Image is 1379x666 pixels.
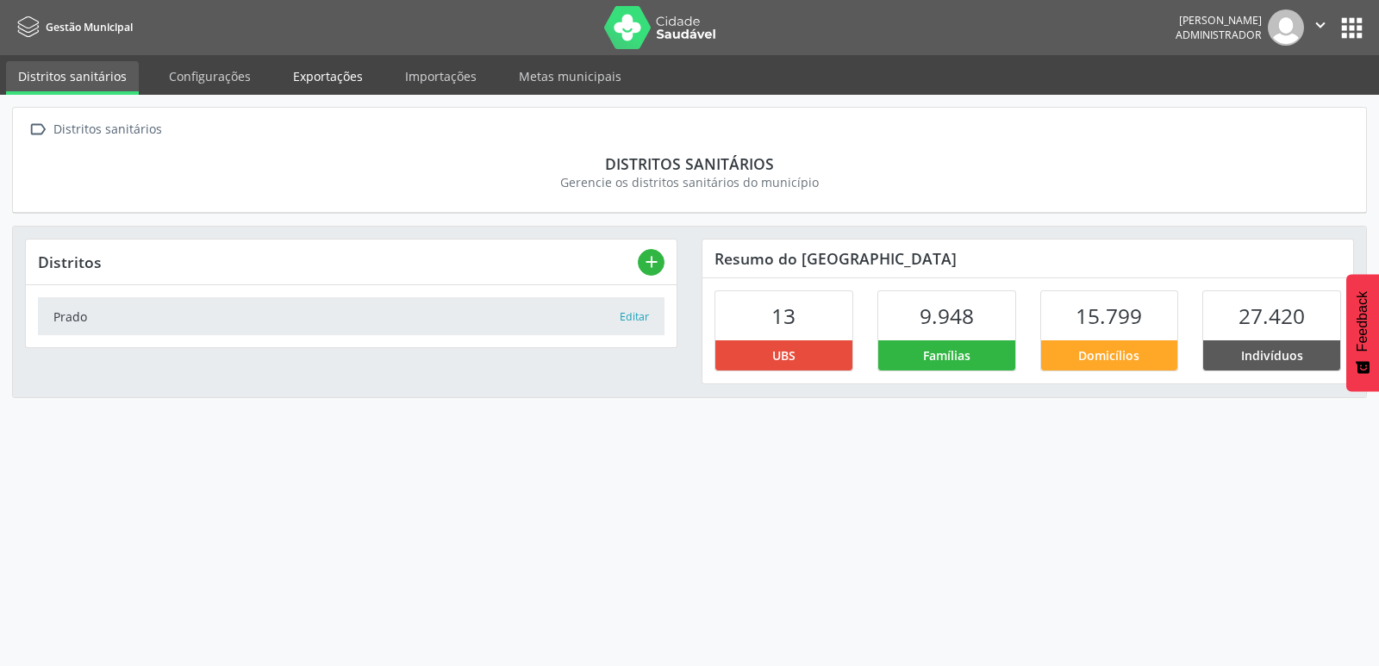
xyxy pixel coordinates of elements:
[1311,16,1330,34] i: 
[50,117,165,142] div: Distritos sanitários
[1076,302,1142,330] span: 15.799
[619,308,650,326] button: Editar
[1176,13,1262,28] div: [PERSON_NAME]
[507,61,633,91] a: Metas municipais
[38,252,638,271] div: Distritos
[923,346,970,364] span: Famílias
[642,252,661,271] i: add
[1239,302,1305,330] span: 27.420
[157,61,263,91] a: Configurações
[393,61,489,91] a: Importações
[1241,346,1303,364] span: Indivíduos
[25,117,50,142] i: 
[12,13,133,41] a: Gestão Municipal
[1078,346,1139,364] span: Domicílios
[702,240,1353,277] div: Resumo do [GEOGRAPHIC_DATA]
[771,302,796,330] span: 13
[920,302,974,330] span: 9.948
[6,61,139,95] a: Distritos sanitários
[1355,291,1370,352] span: Feedback
[37,154,1342,173] div: Distritos sanitários
[1304,9,1337,46] button: 
[1337,13,1367,43] button: apps
[46,20,133,34] span: Gestão Municipal
[38,297,665,334] a: Prado Editar
[25,117,165,142] a:  Distritos sanitários
[638,249,665,276] button: add
[1346,274,1379,391] button: Feedback - Mostrar pesquisa
[281,61,375,91] a: Exportações
[53,308,619,326] div: Prado
[1268,9,1304,46] img: img
[1176,28,1262,42] span: Administrador
[772,346,796,364] span: UBS
[37,173,1342,191] div: Gerencie os distritos sanitários do município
